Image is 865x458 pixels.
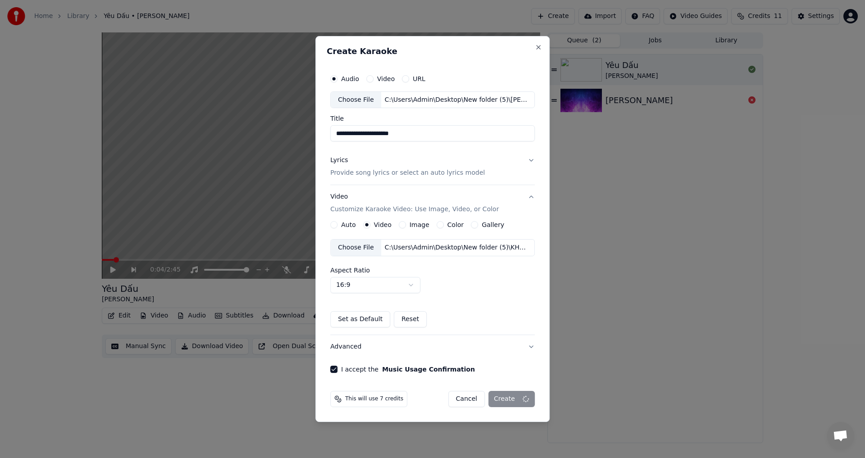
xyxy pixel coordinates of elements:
[330,116,535,122] label: Title
[410,222,429,228] label: Image
[330,205,499,214] p: Customize Karaoke Video: Use Image, Video, or Color
[341,366,475,372] label: I accept the
[330,267,535,273] label: Aspect Ratio
[330,169,485,178] p: Provide song lyrics or select an auto lyrics model
[330,221,535,335] div: VideoCustomize Karaoke Video: Use Image, Video, or Color
[448,391,485,407] button: Cancel
[330,156,348,165] div: Lyrics
[341,76,359,82] label: Audio
[331,240,381,256] div: Choose File
[447,222,464,228] label: Color
[382,366,475,372] button: I accept the
[381,243,534,252] div: C:\Users\Admin\Desktop\New folder (5)\KHOẢNH KHẮC THIÊNG LIÊNG SÁNG [DATE] S… Xem thêm ([DOMAIN_N...
[330,149,535,185] button: LyricsProvide song lyrics or select an auto lyrics model
[482,222,504,228] label: Gallery
[330,193,499,214] div: Video
[327,47,538,55] h2: Create Karaoke
[330,186,535,222] button: VideoCustomize Karaoke Video: Use Image, Video, or Color
[345,395,403,403] span: This will use 7 credits
[381,95,534,104] div: C:\Users\Admin\Desktop\New folder (5)\[PERSON_NAME] .mp3
[331,92,381,108] div: Choose File
[330,311,390,327] button: Set as Default
[374,222,392,228] label: Video
[377,76,395,82] label: Video
[413,76,425,82] label: URL
[394,311,427,327] button: Reset
[341,222,356,228] label: Auto
[330,335,535,358] button: Advanced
